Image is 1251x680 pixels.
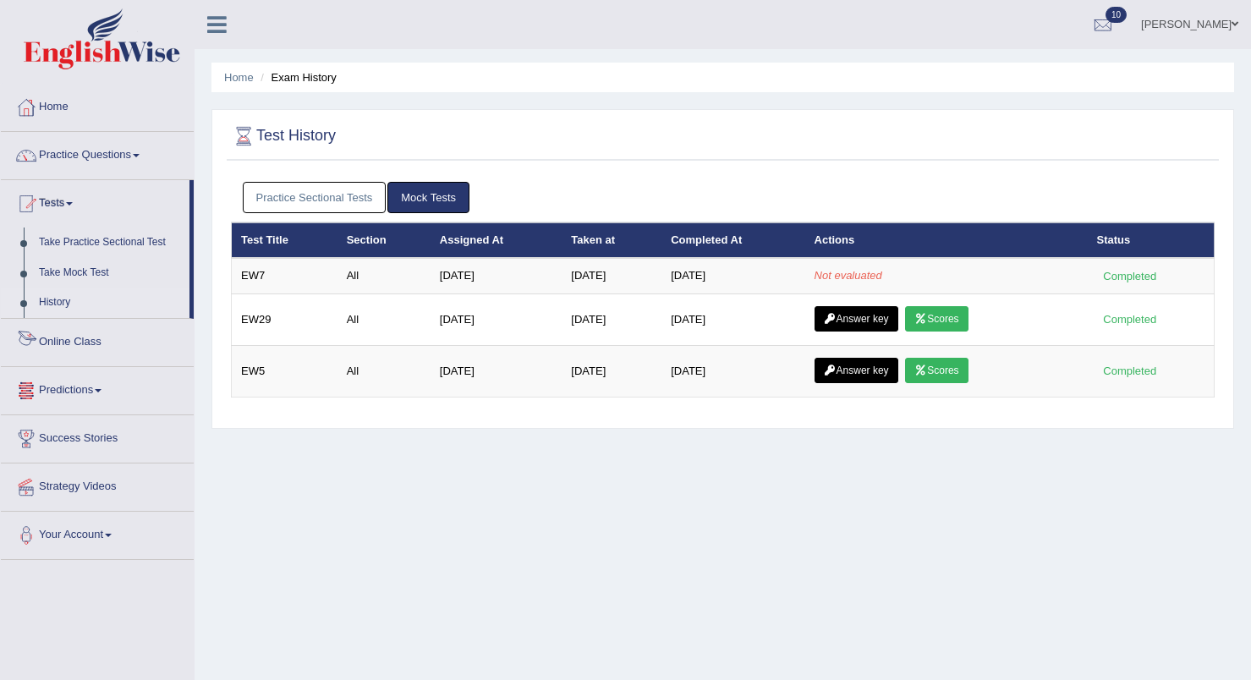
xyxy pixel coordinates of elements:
li: Exam History [256,69,337,85]
a: Take Mock Test [31,258,189,288]
a: Mock Tests [387,182,469,213]
th: Actions [805,222,1088,258]
a: Scores [905,306,968,332]
th: Section [337,222,431,258]
td: [DATE] [562,293,661,345]
div: Completed [1097,362,1163,380]
td: [DATE] [562,345,661,397]
th: Status [1088,222,1215,258]
a: Answer key [815,358,898,383]
a: History [31,288,189,318]
td: EW29 [232,293,337,345]
td: [DATE] [431,345,562,397]
td: [DATE] [661,258,804,293]
div: Completed [1097,267,1163,285]
a: Home [224,71,254,84]
th: Taken at [562,222,661,258]
th: Test Title [232,222,337,258]
td: [DATE] [661,345,804,397]
th: Assigned At [431,222,562,258]
a: Home [1,84,194,126]
h2: Test History [231,123,336,149]
div: Completed [1097,310,1163,328]
td: [DATE] [431,258,562,293]
td: [DATE] [562,258,661,293]
td: All [337,258,431,293]
td: [DATE] [431,293,562,345]
a: Take Practice Sectional Test [31,228,189,258]
a: Scores [905,358,968,383]
em: Not evaluated [815,269,882,282]
span: 10 [1106,7,1127,23]
th: Completed At [661,222,804,258]
td: EW7 [232,258,337,293]
a: Predictions [1,367,194,409]
a: Practice Questions [1,132,194,174]
a: Online Class [1,319,194,361]
a: Answer key [815,306,898,332]
a: Strategy Videos [1,463,194,506]
a: Practice Sectional Tests [243,182,387,213]
td: EW5 [232,345,337,397]
td: [DATE] [661,293,804,345]
a: Your Account [1,512,194,554]
a: Tests [1,180,189,222]
a: Success Stories [1,415,194,458]
td: All [337,293,431,345]
td: All [337,345,431,397]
